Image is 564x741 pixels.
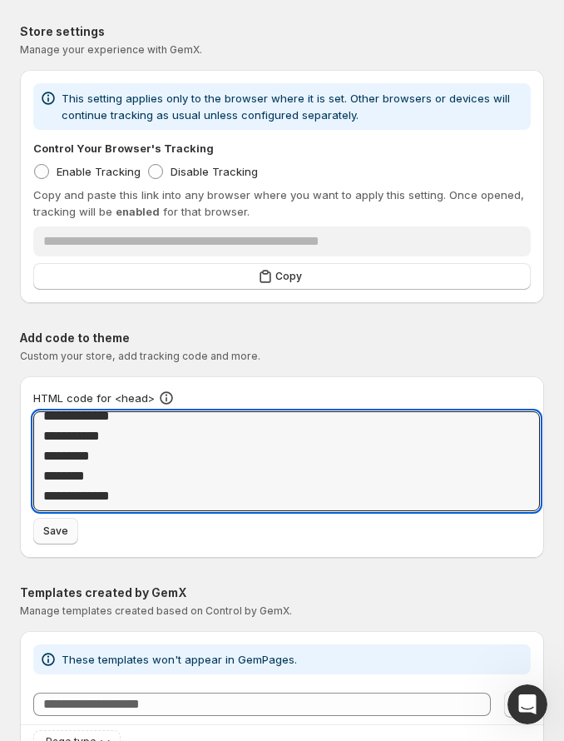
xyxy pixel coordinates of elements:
[221,561,279,573] span: Messages
[62,653,297,666] span: These templates won't appear in GemPages.
[34,227,278,245] div: We typically reply in a few hours
[33,140,214,157] p: Control Your Browser's Tracking
[20,604,292,617] span: Manage templates created based on Control by GemX.
[286,27,316,57] div: Close
[20,584,544,601] p: Templates created by GemX
[20,330,544,346] p: Add code to theme
[33,118,299,147] p: Hi Duc 👋
[34,210,278,227] div: Send us a message
[275,270,302,283] span: Copy
[33,263,531,290] button: Copy
[64,561,101,573] span: Home
[20,350,260,362] span: Custom your store, add tracking code and more.
[33,518,78,545] button: Save
[20,43,202,56] span: Manage your experience with GemX.
[33,186,531,220] p: Copy and paste this link into any browser where you want to apply this setting. Once opened, trac...
[33,390,155,406] p: HTML code for <head>
[33,27,67,60] img: Profile image for Antony
[17,196,316,259] div: Send us a messageWe typically reply in a few hours
[166,520,333,586] button: Messages
[507,684,547,724] iframe: Intercom live chat
[20,23,544,40] p: Store settings
[43,525,68,538] span: Save
[33,147,299,175] p: How can we help?
[171,165,258,178] span: Disable Tracking
[116,205,160,218] span: enabled
[62,92,510,122] span: This setting applies only to the browser where it is set. Other browsers or devices will continue...
[57,165,141,178] span: Enable Tracking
